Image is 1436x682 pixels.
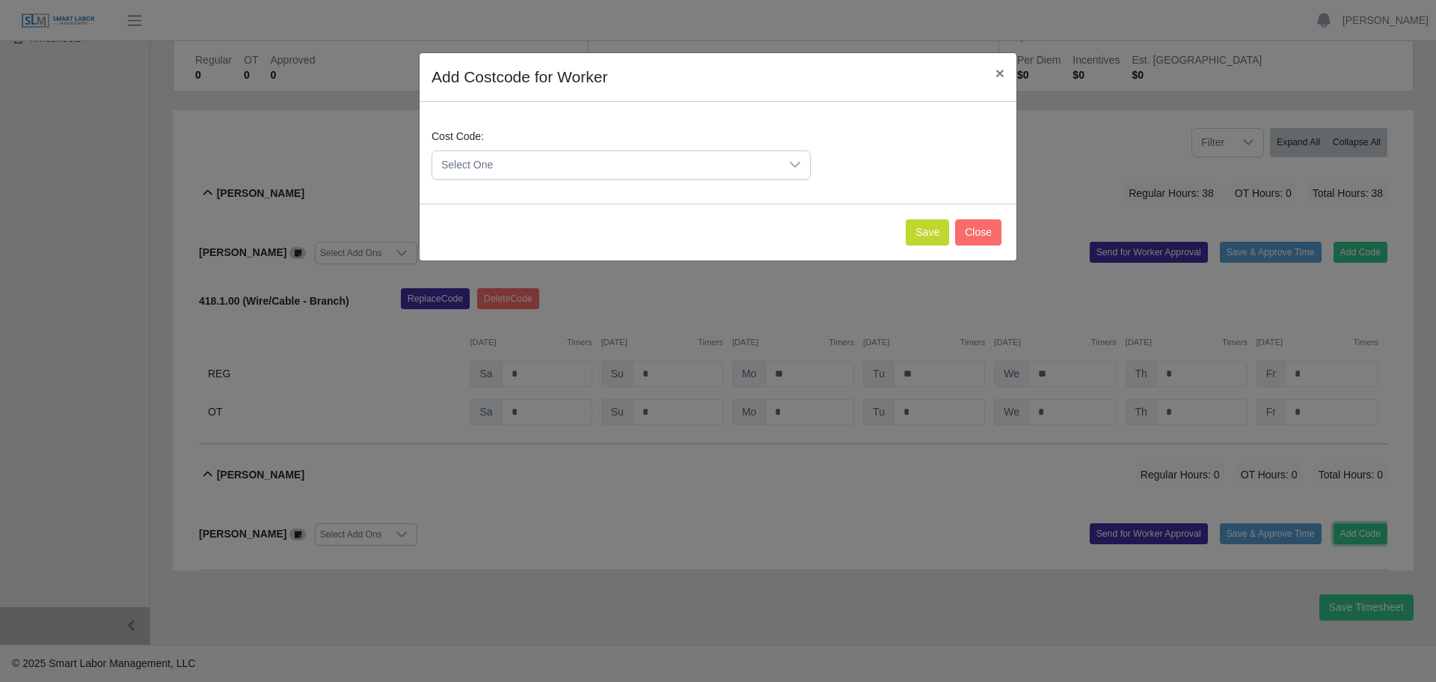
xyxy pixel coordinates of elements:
button: Close [955,219,1001,246]
label: Cost Code: [432,129,484,144]
button: Save [906,219,949,246]
span: × [995,64,1004,82]
h4: Add Costcode for Worker [432,65,607,89]
span: Select One [432,151,780,179]
button: Close [984,53,1016,93]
